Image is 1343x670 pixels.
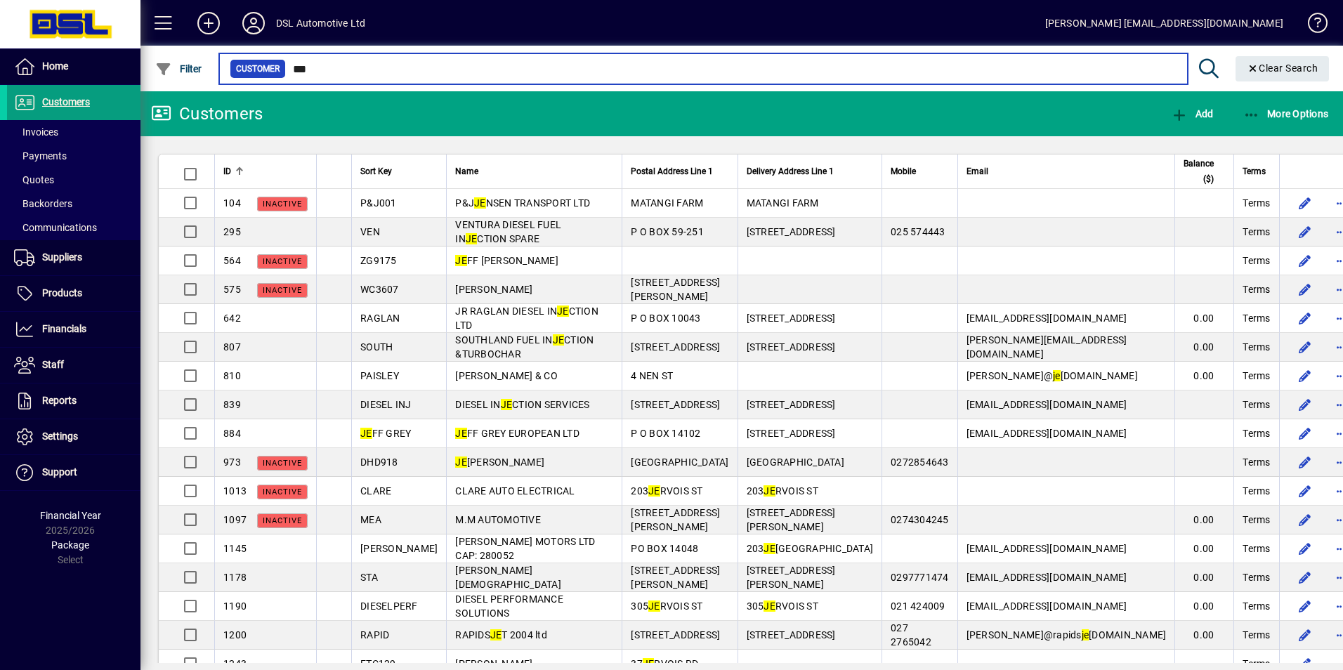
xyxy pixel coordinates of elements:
a: Invoices [7,120,140,144]
span: SOUTH [360,341,393,353]
button: Add [186,11,231,36]
span: Invoices [14,126,58,138]
em: JE [501,399,513,410]
span: [STREET_ADDRESS][PERSON_NAME] [631,277,720,302]
span: DIESEL INJ [360,399,412,410]
em: JE [648,485,660,497]
span: [STREET_ADDRESS][PERSON_NAME] [747,507,836,532]
span: [PERSON_NAME] [360,543,438,554]
span: Staff [42,359,64,370]
span: [PERSON_NAME]@rapids [DOMAIN_NAME] [967,629,1167,641]
span: CLARE [360,485,391,497]
span: 1145 [223,543,247,554]
a: Settings [7,419,140,454]
span: [STREET_ADDRESS] [747,399,836,410]
span: FF GREY [360,428,411,439]
span: Terms [1243,225,1270,239]
span: Terms [1243,196,1270,210]
span: Inactive [263,487,302,497]
span: MATANGI FARM [747,197,819,209]
span: 575 [223,284,241,295]
span: Inactive [263,257,302,266]
td: 0.00 [1174,362,1233,390]
span: Payments [14,150,67,162]
td: 0.00 [1174,563,1233,592]
em: je [1082,629,1089,641]
span: Postal Address Line 1 [631,164,713,179]
span: 203 RVOIS ST [747,485,818,497]
span: [PERSON_NAME]@ [DOMAIN_NAME] [967,370,1138,381]
a: Payments [7,144,140,168]
button: Edit [1294,221,1316,243]
span: SOUTHLAND FUEL IN CTION &TURBOCHAR [455,334,594,360]
span: [STREET_ADDRESS] [747,629,836,641]
span: [GEOGRAPHIC_DATA] [631,456,728,468]
a: Suppliers [7,240,140,275]
span: Terms [1243,599,1270,613]
span: 203 RVOIS ST [631,485,702,497]
span: Terms [1243,541,1270,556]
em: JE [557,306,569,317]
em: JE [474,197,486,209]
div: DSL Automotive Ltd [276,12,365,34]
span: Products [42,287,82,298]
span: Backorders [14,198,72,209]
span: [PERSON_NAME][EMAIL_ADDRESS][DOMAIN_NAME] [967,334,1127,360]
span: Terms [1243,513,1270,527]
span: 0274304245 [891,514,949,525]
em: JE [455,428,467,439]
span: [STREET_ADDRESS] [747,226,836,237]
span: DHD918 [360,456,398,468]
span: Inactive [263,199,302,209]
span: M.M AUTOMOTIVE [455,514,541,525]
span: [STREET_ADDRESS][PERSON_NAME] [631,565,720,590]
div: Mobile [891,164,949,179]
span: 1178 [223,572,247,583]
span: PAISLEY [360,370,399,381]
span: Financials [42,323,86,334]
span: 807 [223,341,241,353]
a: Backorders [7,192,140,216]
span: Mobile [891,164,916,179]
button: Edit [1294,307,1316,329]
span: Sort Key [360,164,392,179]
span: ZG9175 [360,255,397,266]
button: Edit [1294,537,1316,560]
span: Terms [1243,455,1270,469]
span: [PERSON_NAME] & CO [455,370,558,381]
button: Edit [1294,336,1316,358]
span: P O BOX 59-251 [631,226,704,237]
span: 973 [223,456,241,468]
span: P&J001 [360,197,397,209]
td: 0.00 [1174,333,1233,362]
span: DIESEL IN CTION SERVICES [455,399,589,410]
span: RAGLAN [360,313,400,324]
span: [STREET_ADDRESS] [747,313,836,324]
span: VEN [360,226,380,237]
a: Quotes [7,168,140,192]
a: Support [7,455,140,490]
button: Edit [1294,624,1316,646]
span: Clear Search [1247,63,1318,74]
span: [PERSON_NAME] [455,658,532,669]
button: Edit [1294,422,1316,445]
span: [PERSON_NAME] [455,284,532,295]
span: [STREET_ADDRESS] [631,341,720,353]
span: [EMAIL_ADDRESS][DOMAIN_NAME] [967,399,1127,410]
span: Terms [1243,340,1270,354]
span: 025 574443 [891,226,945,237]
span: P&J NSEN TRANSPORT LTD [455,197,590,209]
em: JE [553,334,565,346]
span: Terms [1243,164,1266,179]
span: [EMAIL_ADDRESS][DOMAIN_NAME] [967,428,1127,439]
a: Financials [7,312,140,347]
span: 021 424009 [891,600,945,612]
span: FF [PERSON_NAME] [455,255,558,266]
span: [PERSON_NAME] [DEMOGRAPHIC_DATA] [455,565,561,590]
span: DIESEL PERFORMANCE SOLUTIONS [455,593,563,619]
span: [STREET_ADDRESS][PERSON_NAME] [631,507,720,532]
span: [STREET_ADDRESS] [631,399,720,410]
span: 0297771474 [891,572,949,583]
em: JE [455,456,467,468]
span: STA [360,572,378,583]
